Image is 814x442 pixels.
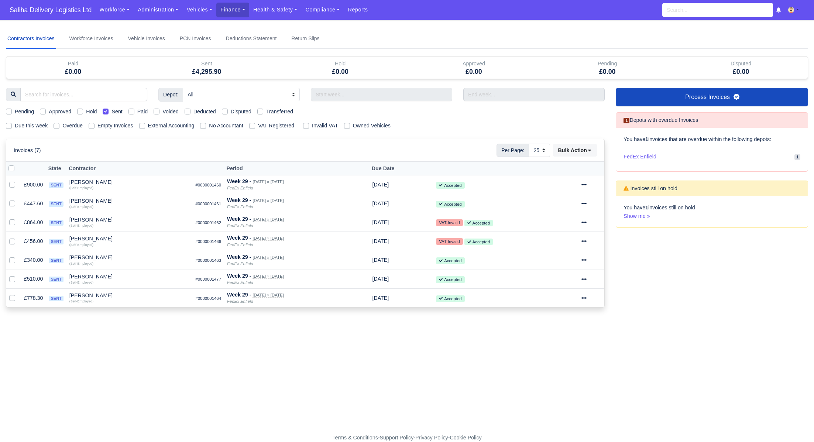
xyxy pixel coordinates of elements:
[624,213,650,219] a: Show me »
[227,186,253,190] i: FedEx Enfield
[227,243,253,247] i: FedEx Enfield
[49,258,63,263] span: sent
[224,162,369,175] th: Period
[450,435,481,441] a: Cookie Policy
[497,144,529,157] span: Per Page:
[253,179,284,184] small: [DATE] » [DATE]
[680,59,802,68] div: Disputed
[674,56,808,79] div: Disputed
[311,88,452,101] input: Start week...
[372,219,389,225] span: 12 hours from now
[624,135,800,144] p: You have invoices that are overdue within the following depots:
[69,274,190,279] div: [PERSON_NAME]
[266,107,293,116] label: Transferred
[436,276,464,283] small: Accepted
[195,220,221,225] small: #0000001462
[69,179,190,185] div: [PERSON_NAME]
[412,59,535,68] div: Approved
[137,107,148,116] label: Paid
[680,68,802,76] h5: £0.00
[69,224,93,227] small: (Self-Employed)
[253,236,284,241] small: [DATE] » [DATE]
[227,178,251,184] strong: Week 29 -
[369,162,433,175] th: Due Date
[69,281,93,284] small: (Self-Employed)
[195,296,221,301] small: #0000001464
[227,299,253,304] i: FedEx Enfield
[224,29,278,49] a: Deductions Statement
[436,219,463,226] small: VAT-Invalid
[794,154,800,160] span: 1
[21,194,46,213] td: £447.60
[49,220,63,226] span: sent
[624,150,800,164] a: FedEx Enfield 1
[86,107,97,116] label: Hold
[195,202,221,206] small: #0000001461
[227,197,251,203] strong: Week 29 -
[662,3,773,17] input: Search...
[227,292,251,298] strong: Week 29 -
[69,299,93,303] small: (Self-Employed)
[624,117,698,123] h6: Depots with overdue Invoices
[21,175,46,194] td: £900.00
[6,29,56,49] a: Contractors Invoices
[178,29,213,49] a: PCN Invoices
[15,107,34,116] label: Pending
[624,118,629,123] span: 1
[69,293,190,298] div: [PERSON_NAME]
[227,223,253,228] i: FedEx Enfield
[68,29,115,49] a: Workforce Invoices
[279,59,402,68] div: Hold
[12,68,134,76] h5: £0.00
[69,198,190,203] div: [PERSON_NAME]
[145,59,268,68] div: Sent
[624,153,656,161] span: FedEx Enfield
[49,201,63,207] span: sent
[69,236,190,241] div: [PERSON_NAME]
[227,205,253,209] i: FedEx Enfield
[249,3,302,17] a: Health & Safety
[463,88,605,101] input: End week...
[12,59,134,68] div: Paid
[681,357,814,442] iframe: Chat Widget
[372,201,389,206] span: 12 hours from now
[616,88,808,106] a: Process Invoices
[436,257,464,264] small: Accepted
[258,121,294,130] label: VAT Registered
[69,186,93,190] small: (Self-Employed)
[436,238,463,245] small: VAT-Invalid
[436,182,464,189] small: Accepted
[372,182,389,188] span: 12 hours from now
[616,196,808,228] div: You have invoices still on hold
[464,220,493,226] small: Accepted
[274,56,407,79] div: Hold
[69,255,190,260] div: [PERSON_NAME]
[407,56,540,79] div: Approved
[69,243,93,247] small: (Self-Employed)
[546,59,669,68] div: Pending
[227,280,253,285] i: FedEx Enfield
[195,183,221,187] small: #0000001460
[227,261,253,266] i: FedEx Enfield
[6,3,95,17] span: Saliha Delivery Logistics Ltd
[279,68,402,76] h5: £0.00
[46,162,66,175] th: State
[645,205,648,210] strong: 1
[553,144,597,157] div: Bulk Action
[69,217,190,222] div: [PERSON_NAME]
[464,239,493,245] small: Accepted
[66,162,193,175] th: Contractor
[140,56,274,79] div: Sent
[158,88,183,101] span: Depot:
[227,216,251,222] strong: Week 29 -
[195,239,221,244] small: #0000001466
[227,273,251,279] strong: Week 29 -
[145,68,268,76] h5: £4,295.90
